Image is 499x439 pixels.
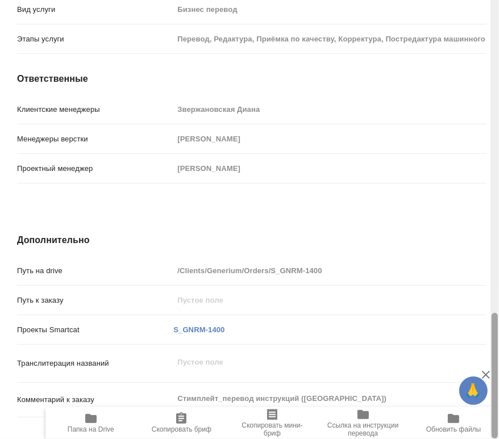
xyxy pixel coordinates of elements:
[173,31,486,47] input: Пустое поле
[17,265,173,277] p: Путь на drive
[17,295,173,306] p: Путь к заказу
[318,407,409,439] button: Ссылка на инструкции перевода
[17,133,173,145] p: Менеджеры верстки
[17,4,173,15] p: Вид услуги
[17,104,173,115] p: Клиентские менеджеры
[173,101,486,118] input: Пустое поле
[408,407,499,439] button: Обновить файлы
[173,131,486,147] input: Пустое поле
[136,407,227,439] button: Скопировать бриф
[173,1,486,18] input: Пустое поле
[173,262,486,279] input: Пустое поле
[234,421,311,437] span: Скопировать мини-бриф
[173,292,486,308] input: Пустое поле
[17,72,486,86] h4: Ответственные
[17,163,173,174] p: Проектный менеджер
[426,425,481,433] span: Обновить файлы
[325,421,402,437] span: Ссылка на инструкции перевода
[17,324,173,336] p: Проекты Smartcat
[173,389,486,408] textarea: Стимплейт_перевод инструкций ([GEOGRAPHIC_DATA])
[45,407,136,439] button: Папка на Drive
[17,394,173,405] p: Комментарий к заказу
[17,233,486,247] h4: Дополнительно
[173,325,224,334] a: S_GNRM-1400
[152,425,211,433] span: Скопировать бриф
[459,377,488,405] button: 🙏
[227,407,318,439] button: Скопировать мини-бриф
[464,379,483,403] span: 🙏
[17,34,173,45] p: Этапы услуги
[173,160,486,177] input: Пустое поле
[17,358,173,369] p: Транслитерация названий
[68,425,114,433] span: Папка на Drive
